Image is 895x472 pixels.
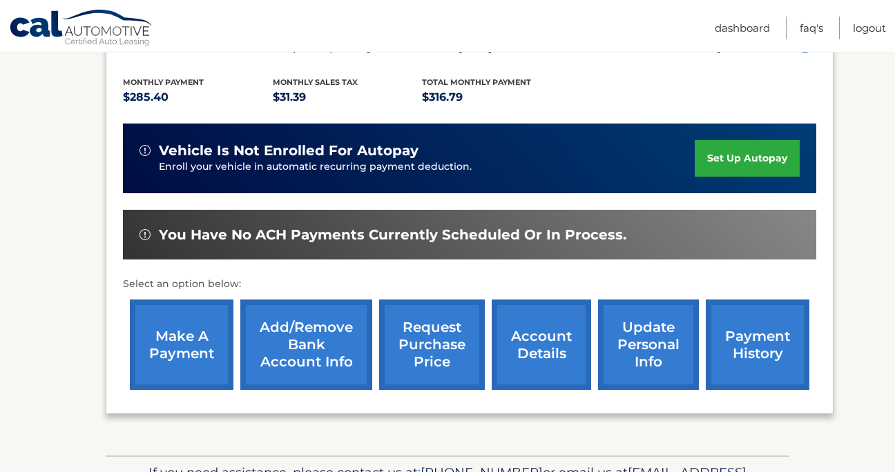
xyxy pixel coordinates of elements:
[123,88,273,107] p: $285.40
[240,299,372,390] a: Add/Remove bank account info
[159,226,626,244] span: You have no ACH payments currently scheduled or in process.
[422,77,531,87] span: Total Monthly Payment
[139,229,151,240] img: alert-white.svg
[853,17,886,39] a: Logout
[422,88,572,107] p: $316.79
[130,299,233,390] a: make a payment
[800,17,823,39] a: FAQ's
[598,299,699,390] a: update personal info
[123,77,204,87] span: Monthly Payment
[123,276,816,293] p: Select an option below:
[273,77,358,87] span: Monthly sales Tax
[715,17,770,39] a: Dashboard
[695,140,800,177] a: set up autopay
[159,159,695,175] p: Enroll your vehicle in automatic recurring payment deduction.
[159,142,418,159] span: vehicle is not enrolled for autopay
[379,299,485,390] a: request purchase price
[139,145,151,156] img: alert-white.svg
[706,299,809,390] a: payment history
[9,9,154,49] a: Cal Automotive
[273,88,423,107] p: $31.39
[492,299,591,390] a: account details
